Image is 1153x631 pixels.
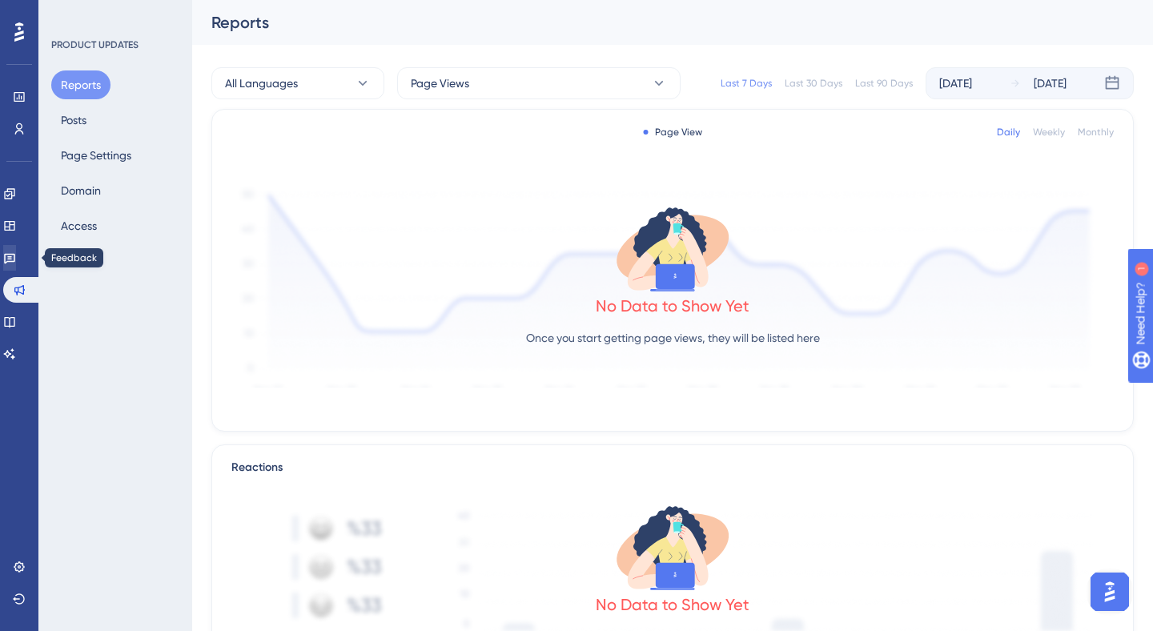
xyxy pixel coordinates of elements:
[1033,126,1065,139] div: Weekly
[596,295,749,317] div: No Data to Show Yet
[111,8,116,21] div: 1
[939,74,972,93] div: [DATE]
[526,328,820,348] p: Once you start getting page views, they will be listed here
[1086,568,1134,616] iframe: UserGuiding AI Assistant Launcher
[51,70,110,99] button: Reports
[997,126,1020,139] div: Daily
[397,67,681,99] button: Page Views
[51,141,141,170] button: Page Settings
[1078,126,1114,139] div: Monthly
[211,11,1094,34] div: Reports
[721,77,772,90] div: Last 7 Days
[51,211,106,240] button: Access
[644,126,702,139] div: Page View
[211,67,384,99] button: All Languages
[411,74,469,93] span: Page Views
[231,458,1114,477] div: Reactions
[785,77,842,90] div: Last 30 Days
[38,4,100,23] span: Need Help?
[596,593,749,616] div: No Data to Show Yet
[51,176,110,205] button: Domain
[1034,74,1067,93] div: [DATE]
[51,38,139,51] div: PRODUCT UPDATES
[51,106,96,135] button: Posts
[855,77,913,90] div: Last 90 Days
[225,74,298,93] span: All Languages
